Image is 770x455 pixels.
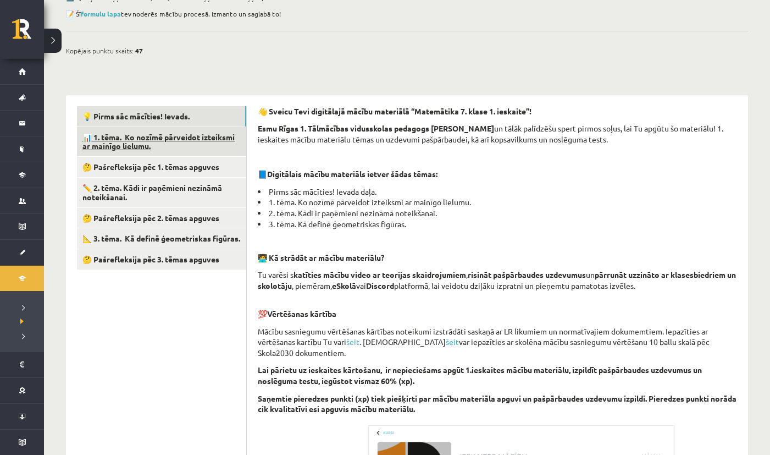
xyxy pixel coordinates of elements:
b: Esmu Rīgas 1. Tālmācības vidusskolas pedagogs [PERSON_NAME] [258,123,494,133]
span: 47 [135,42,143,59]
a: šeit [346,337,359,347]
strong: Digitālais mācību materiāls ietver šādas tēmas: [267,169,437,179]
li: 1. tēma. Ko nozīmē pārveidot izteiksmi ar mainīgo lielumu. [258,197,737,208]
a: 🤔 Pašrefleksija pēc 3. tēmas apguves [77,249,246,270]
li: 2. tēma. Kādi ir paņēmieni nezināmā noteikšanai. [258,208,737,219]
a: ✏️ 2. tēma. Kādi ir paņēmieni nezināmā noteikšanai. [77,178,246,207]
a: Rīgas 1. Tālmācības vidusskola [12,19,44,47]
body: Bagātinātā teksta redaktors, wiswyg-editor-user-answer-47433990261540 [11,11,478,23]
strong: 👋 Sveicu Tevi digitālajā mācību materiālā “Matemātika 7. klase 1. ieskaite”! [258,106,531,116]
a: 💡 Pirms sāc mācīties! Ievads. [77,106,246,127]
strong: Vērtēšanas kārtība [267,309,336,319]
a: 🤔 Pašrefleksija pēc 2. tēmas apguves [77,208,246,228]
strong: Discord [366,281,394,290]
span: Kopējais punktu skaits: [66,42,134,59]
p: un tālāk palīdzēšu spert pirmos soļus, lai Tu apgūtu šo materiālu! 1. ieskaites mācību materiālu ... [258,123,737,145]
strong: 🧑‍💻 Kā strādāt ar mācību materiālu? [258,253,384,262]
p: 💯 [258,298,737,320]
a: šeit [446,337,459,347]
p: Mācību sasniegumu vērtēšanas kārtības noteikumi izstrādāti saskaņā ar LR likumiem un normatīvajie... [258,326,737,359]
strong: katīties mācību video ar teorijas skaidrojumiem [293,270,466,279]
body: Bagātinātā teksta redaktors, wiswyg-editor-user-answer-47433966262620 [11,11,478,23]
strong: risināt pašpārbaudes uzdevumus [468,270,586,279]
a: 🤔 Pašrefleksija pēc 1. tēmas apguves [77,157,246,177]
strong: pārrunāt uzzināto ar klasesbiedriem un skolotāju [258,270,736,290]
p: 📝 Šī tev noderēs mācību procesā. Izmanto un saglabā to! [66,9,743,19]
a: 📐 3. tēma. Kā definē ģeometriskas figūras. [77,228,246,249]
p: 📘 [258,169,737,180]
a: formulu lapa [81,9,121,18]
p: Tu varēsi s , un , piemēram, vai platformā, lai veidotu dziļāku izpratni un pieņemtu pamatotas iz... [258,270,737,291]
strong: Saņemtie pieredzes punkti (xp) tiek piešķirti par mācību materiāla apguvi un pašpārbaudes uzdevum... [258,393,736,414]
li: 3. tēma. Kā definē ģeometriskas figūras. [258,219,737,230]
strong: Lai pārietu uz ieskaites kārtošanu, ir nepieciešams apgūt 1.ieskaites mācību materiālu, izpildīt ... [258,365,702,386]
li: Pirms sāc mācīties! Ievada daļa. [258,187,737,198]
body: Bagātinātā teksta redaktors, wiswyg-editor-user-answer-47433946496360 [11,11,478,23]
a: 📊 1. tēma. Ko nozīmē pārveidot izteiksmi ar mainīgo lielumu. [77,127,246,157]
strong: eSkolā [332,281,356,290]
